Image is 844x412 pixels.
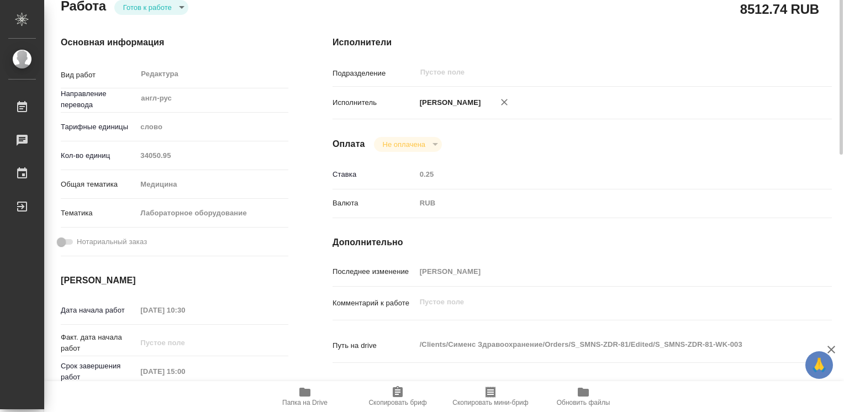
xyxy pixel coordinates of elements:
[805,351,833,379] button: 🙏
[333,138,365,151] h4: Оплата
[368,399,426,406] span: Скопировать бриф
[444,381,537,412] button: Скопировать мини-бриф
[537,381,630,412] button: Обновить файлы
[61,150,136,161] p: Кол-во единиц
[333,266,416,277] p: Последнее изменение
[61,36,288,49] h4: Основная информация
[333,340,416,351] p: Путь на drive
[61,361,136,383] p: Срок завершения работ
[416,166,790,182] input: Пустое поле
[351,381,444,412] button: Скопировать бриф
[557,399,610,406] span: Обновить файлы
[416,335,790,354] textarea: /Clients/Сименс Здравоохранение/Orders/S_SMNS-ZDR-81/Edited/S_SMNS-ZDR-81-WK-003
[452,399,528,406] span: Скопировать мини-бриф
[419,66,764,79] input: Пустое поле
[333,198,416,209] p: Валюта
[492,90,516,114] button: Удалить исполнителя
[333,298,416,309] p: Комментарий к работе
[61,88,136,110] p: Направление перевода
[136,147,288,163] input: Пустое поле
[136,302,233,318] input: Пустое поле
[136,175,288,194] div: Медицина
[416,194,790,213] div: RUB
[136,363,233,379] input: Пустое поле
[810,353,829,377] span: 🙏
[379,140,429,149] button: Не оплачена
[333,236,832,249] h4: Дополнительно
[61,179,136,190] p: Общая тематика
[259,381,351,412] button: Папка на Drive
[120,3,175,12] button: Готов к работе
[61,122,136,133] p: Тарифные единицы
[136,118,288,136] div: слово
[333,36,832,49] h4: Исполнители
[136,335,233,351] input: Пустое поле
[136,204,288,223] div: Лабораторное оборудование
[282,399,328,406] span: Папка на Drive
[61,332,136,354] p: Факт. дата начала работ
[333,68,416,79] p: Подразделение
[374,137,442,152] div: Готов к работе
[61,305,136,316] p: Дата начала работ
[333,169,416,180] p: Ставка
[416,263,790,279] input: Пустое поле
[77,236,147,247] span: Нотариальный заказ
[333,97,416,108] p: Исполнитель
[61,208,136,219] p: Тематика
[416,97,481,108] p: [PERSON_NAME]
[61,70,136,81] p: Вид работ
[61,274,288,287] h4: [PERSON_NAME]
